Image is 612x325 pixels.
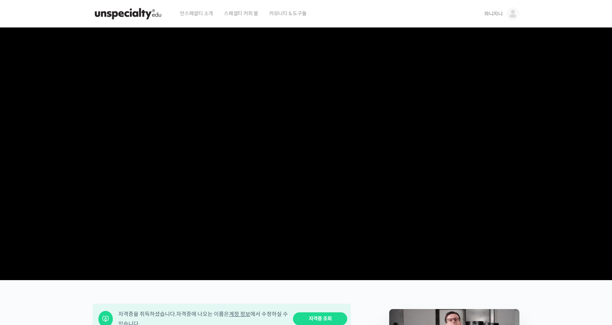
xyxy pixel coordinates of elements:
[229,311,250,317] a: 계정 정보
[484,10,503,17] span: 와니지니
